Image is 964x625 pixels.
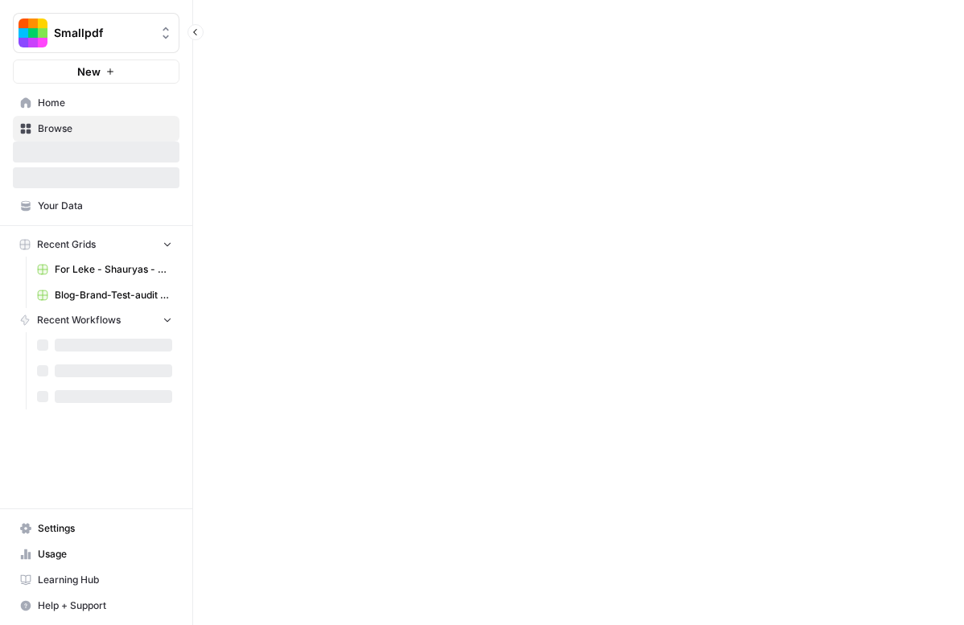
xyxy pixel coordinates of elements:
button: New [13,60,179,84]
a: Blog-Brand-Test-audit Grid (1) [30,282,179,308]
button: Help + Support [13,593,179,619]
span: Recent Grids [37,237,96,252]
span: Recent Workflows [37,313,121,327]
span: Blog-Brand-Test-audit Grid (1) [55,288,172,302]
span: Browse [38,121,172,136]
span: Settings [38,521,172,536]
span: Learning Hub [38,573,172,587]
span: For Leke - Shauryas - Competitor Analysis (Different Languages) Grid (2) [55,262,172,277]
span: Home [38,96,172,110]
span: Smallpdf [54,25,151,41]
button: Workspace: Smallpdf [13,13,179,53]
span: Your Data [38,199,172,213]
span: Usage [38,547,172,561]
a: Usage [13,541,179,567]
button: Recent Grids [13,232,179,257]
a: Settings [13,516,179,541]
button: Recent Workflows [13,308,179,332]
a: Browse [13,116,179,142]
a: For Leke - Shauryas - Competitor Analysis (Different Languages) Grid (2) [30,257,179,282]
span: Help + Support [38,598,172,613]
a: Learning Hub [13,567,179,593]
a: Home [13,90,179,116]
a: Your Data [13,193,179,219]
img: Smallpdf Logo [19,19,47,47]
span: New [77,64,101,80]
